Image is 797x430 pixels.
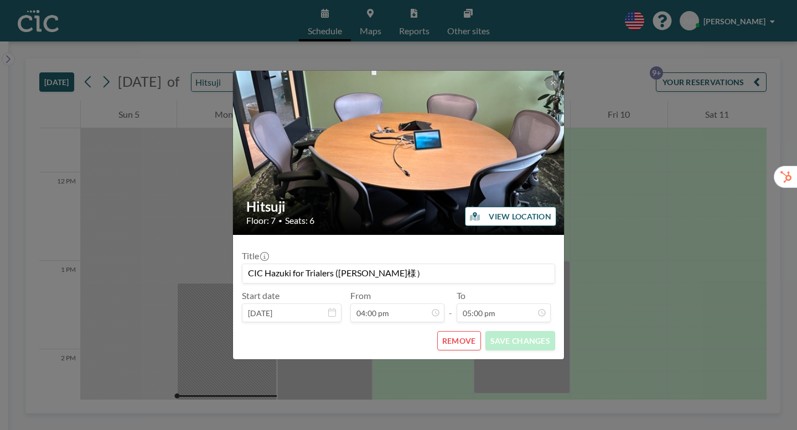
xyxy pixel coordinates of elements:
[285,215,314,226] span: Seats: 6
[437,331,481,350] button: REMOVE
[350,290,371,301] label: From
[246,198,552,215] h2: Hitsuji
[278,217,282,225] span: •
[242,250,268,261] label: Title
[246,215,276,226] span: Floor: 7
[465,207,556,226] button: VIEW LOCATION
[242,290,280,301] label: Start date
[449,294,452,318] span: -
[457,290,465,301] label: To
[485,331,555,350] button: SAVE CHANGES
[233,28,565,277] img: 537.jpeg
[242,264,555,283] input: (No title)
